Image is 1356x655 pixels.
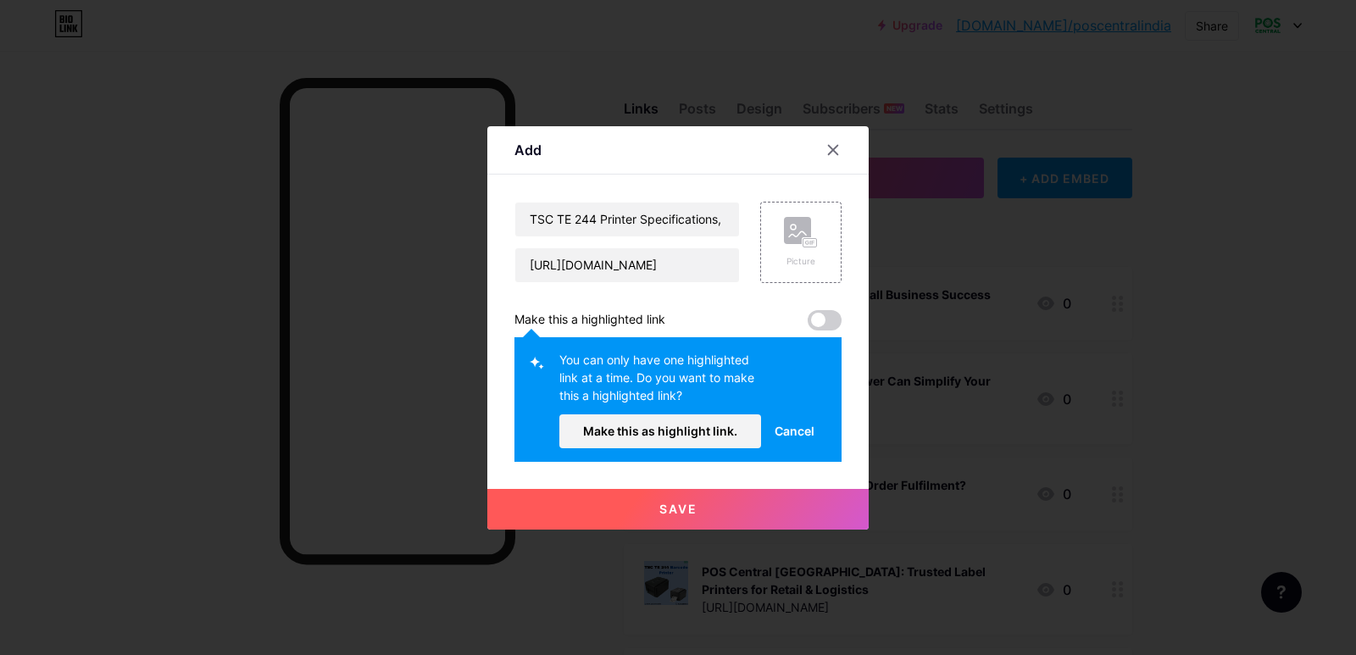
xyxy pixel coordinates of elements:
button: Cancel [761,414,828,448]
div: You can only have one highlighted link at a time. Do you want to make this a highlighted link? [559,351,761,414]
input: URL [515,248,739,282]
div: Keywords by Traffic [187,100,286,111]
img: logo_orange.svg [27,27,41,41]
div: Domain Overview [64,100,152,111]
div: Domain: [DOMAIN_NAME] [44,44,186,58]
button: Make this as highlight link. [559,414,761,448]
img: tab_keywords_by_traffic_grey.svg [169,98,182,112]
img: website_grey.svg [27,44,41,58]
span: Make this as highlight link. [583,424,737,438]
span: Save [659,502,697,516]
div: v 4.0.24 [47,27,83,41]
div: Picture [784,255,818,268]
div: Add [514,140,542,160]
input: Title [515,203,739,236]
img: tab_domain_overview_orange.svg [46,98,59,112]
button: Save [487,489,869,530]
span: Cancel [775,422,814,440]
div: Make this a highlighted link [514,310,665,330]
